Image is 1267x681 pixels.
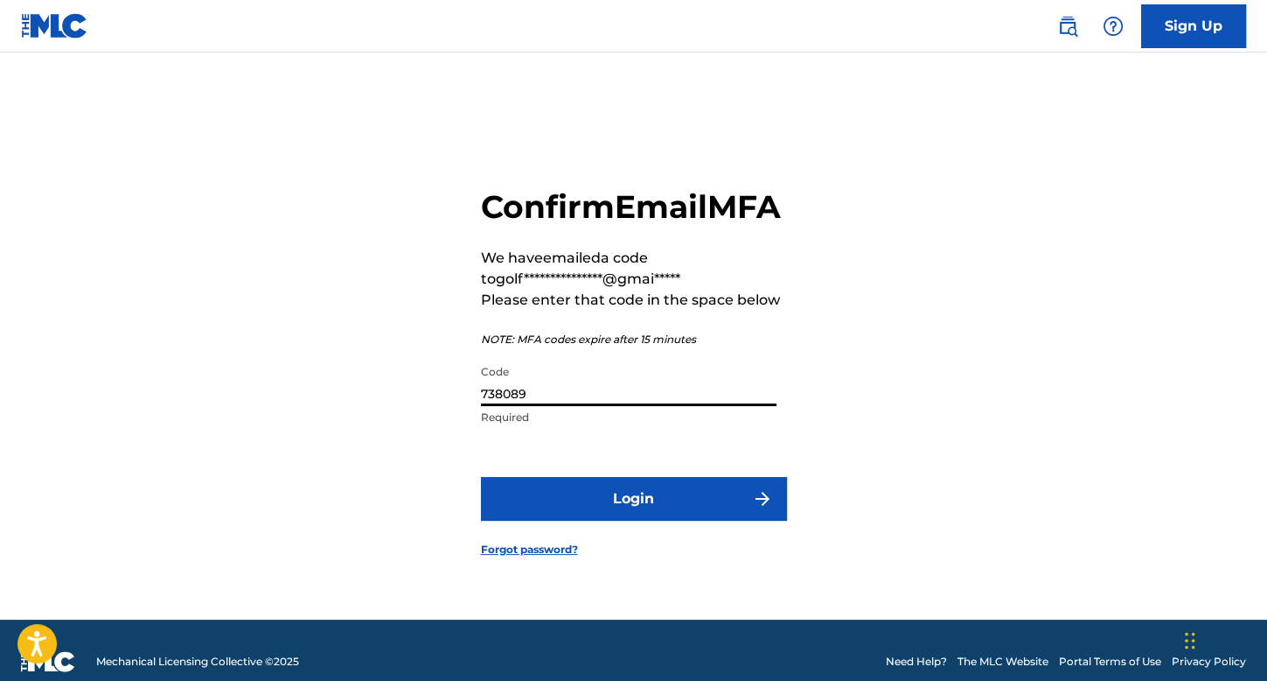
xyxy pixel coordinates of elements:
span: Mechanical Licensing Collective © 2025 [96,654,299,670]
p: NOTE: MFA codes expire after 15 minutes [481,332,787,348]
a: Need Help? [886,654,947,670]
a: Portal Terms of Use [1059,654,1161,670]
button: Login [481,477,787,521]
a: Privacy Policy [1172,654,1246,670]
img: logo [21,651,75,672]
div: Arrastrar [1185,614,1195,667]
a: The MLC Website [957,654,1048,670]
p: Required [481,410,776,425]
img: search [1057,16,1078,37]
div: Help [1096,9,1131,44]
img: f7272a7cc735f4ea7f67.svg [752,488,773,509]
img: MLC Logo [21,13,88,39]
a: Public Search [1050,9,1085,44]
img: help [1103,16,1124,37]
p: Please enter that code in the space below [481,290,787,311]
iframe: Chat Widget [1180,597,1267,681]
h2: Confirm Email MFA [481,187,787,227]
a: Sign Up [1141,4,1246,48]
a: Forgot password? [481,542,578,558]
div: Widget de chat [1180,597,1267,681]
